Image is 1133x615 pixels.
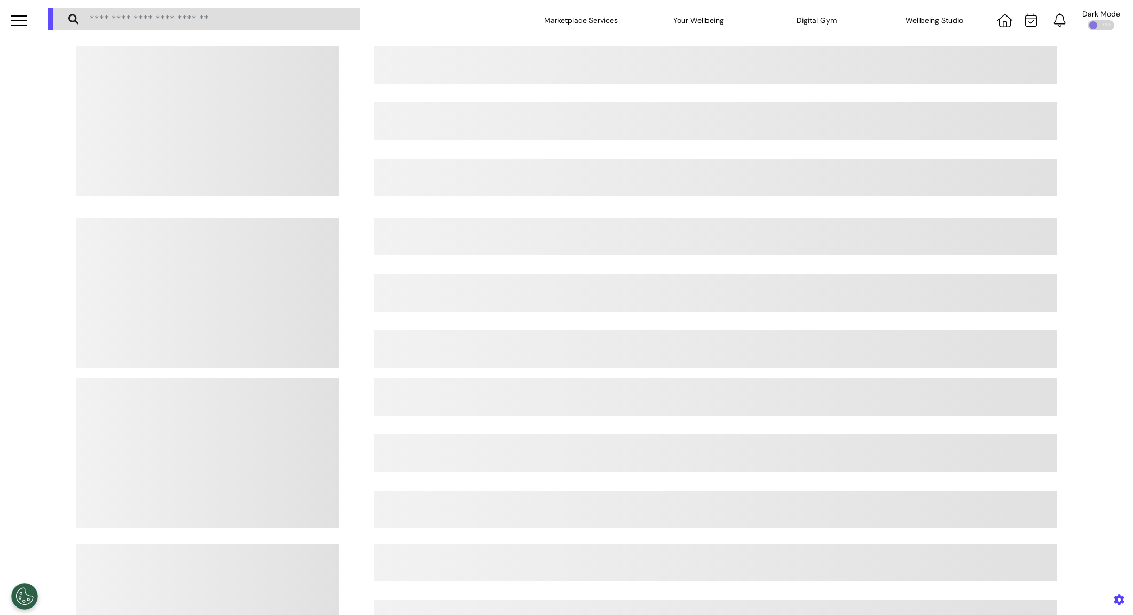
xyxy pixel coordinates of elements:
[1088,20,1114,30] div: OFF
[881,5,988,35] div: Wellbeing Studio
[11,583,38,610] button: Open Preferences
[763,5,870,35] div: Digital Gym
[528,5,634,35] div: Marketplace Services
[645,5,752,35] div: Your Wellbeing
[1082,10,1120,18] div: Dark Mode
